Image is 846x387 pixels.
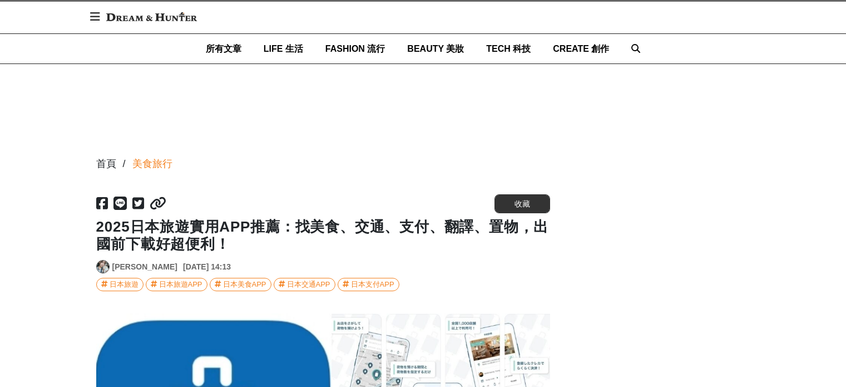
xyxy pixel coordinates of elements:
[274,278,335,291] a: 日本交通APP
[183,261,231,273] div: [DATE] 14:13
[325,44,385,53] span: FASHION 流行
[351,278,394,291] div: 日本支付APP
[553,34,609,63] a: CREATE 創作
[96,260,110,273] a: Avatar
[206,44,241,53] span: 所有文章
[486,34,531,63] a: TECH 科技
[407,44,464,53] span: BEAUTY 美妝
[264,34,303,63] a: LIFE 生活
[112,261,177,273] a: [PERSON_NAME]
[287,278,330,291] div: 日本交通APP
[97,261,109,273] img: Avatar
[206,34,241,63] a: 所有文章
[407,34,464,63] a: BEAUTY 美妝
[223,278,266,291] div: 日本美食APP
[210,278,271,291] a: 日本美食APP
[553,44,609,53] span: CREATE 創作
[96,218,550,253] h1: 2025日本旅遊實用APP推薦：找美食、交通、支付、翻譯、置物，出國前下載好超便利！
[264,44,303,53] span: LIFE 生活
[486,44,531,53] span: TECH 科技
[96,156,116,172] div: 首頁
[132,156,172,172] a: 美食旅行
[494,194,550,213] button: 收藏
[123,156,126,172] div: /
[110,278,138,291] div: 日本旅遊
[325,34,385,63] a: FASHION 流行
[338,278,399,291] a: 日本支付APP
[101,7,202,27] img: Dream & Hunter
[96,278,144,291] a: 日本旅遊
[159,278,202,291] div: 日本旅遊APP
[146,278,207,291] a: 日本旅遊APP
